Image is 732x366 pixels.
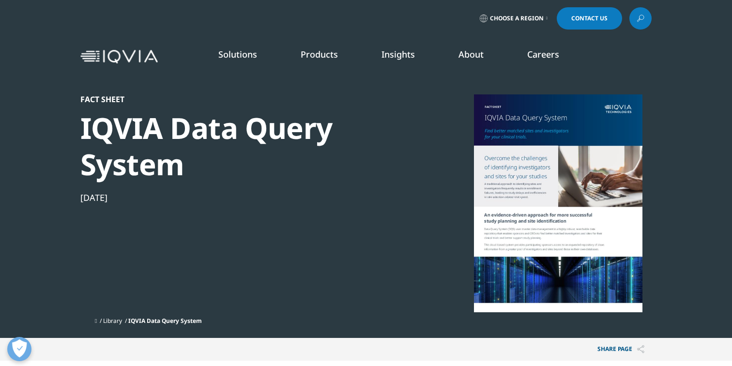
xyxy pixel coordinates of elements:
[162,34,652,79] nav: Primary
[490,15,544,22] span: Choose a Region
[7,337,31,361] button: Open Preferences
[557,7,622,30] a: Contact Us
[80,192,412,203] div: [DATE]
[590,338,652,361] p: Share PAGE
[637,345,644,353] img: Share PAGE
[80,94,412,104] div: Fact Sheet
[458,48,484,60] a: About
[218,48,257,60] a: Solutions
[301,48,338,60] a: Products
[80,110,412,183] div: IQVIA Data Query System
[590,338,652,361] button: Share PAGEShare PAGE
[103,317,122,325] a: Library
[527,48,559,60] a: Careers
[571,15,608,21] span: Contact Us
[128,317,202,325] span: IQVIA Data Query System
[381,48,415,60] a: Insights
[80,50,158,64] img: IQVIA Healthcare Information Technology and Pharma Clinical Research Company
